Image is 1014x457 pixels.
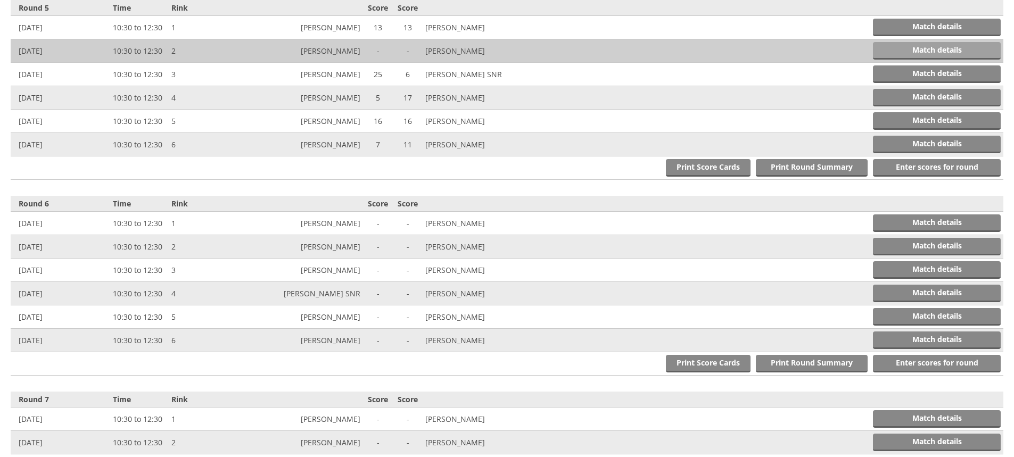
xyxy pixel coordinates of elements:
td: - [363,408,393,431]
td: [PERSON_NAME] [423,259,542,282]
td: 10:30 to 12:30 [110,63,169,86]
td: - [393,235,423,259]
td: 3 [169,259,244,282]
td: [DATE] [11,329,110,352]
td: - [363,235,393,259]
td: [PERSON_NAME] [423,329,542,352]
td: [PERSON_NAME] [423,431,542,454]
a: Print Round Summary [756,159,868,177]
td: 10:30 to 12:30 [110,86,169,110]
td: 4 [169,86,244,110]
td: [PERSON_NAME] [244,305,364,329]
td: [PERSON_NAME] [244,133,364,156]
td: [PERSON_NAME] [423,282,542,305]
td: [PERSON_NAME] [244,16,364,39]
td: - [393,212,423,235]
a: Match details [873,65,1001,83]
td: - [393,408,423,431]
td: - [393,259,423,282]
th: Rink [169,392,244,408]
td: 10:30 to 12:30 [110,305,169,329]
td: [DATE] [11,133,110,156]
a: Match details [873,308,1001,326]
a: Match details [873,112,1001,130]
td: [DATE] [11,408,110,431]
td: [PERSON_NAME] [244,259,364,282]
td: [PERSON_NAME] [423,212,542,235]
td: 5 [169,305,244,329]
td: - [363,39,393,63]
td: [DATE] [11,235,110,259]
td: [PERSON_NAME] [244,63,364,86]
td: [PERSON_NAME] [423,110,542,133]
td: [DATE] [11,431,110,454]
td: - [393,431,423,454]
td: 13 [393,16,423,39]
td: - [363,329,393,352]
a: Match details [873,434,1001,451]
a: Enter scores for round [873,159,1001,177]
td: [PERSON_NAME] [423,408,542,431]
td: [DATE] [11,16,110,39]
td: 6 [169,329,244,352]
td: [DATE] [11,212,110,235]
a: Match details [873,214,1001,232]
td: 16 [363,110,393,133]
a: Match details [873,238,1001,255]
td: 10:30 to 12:30 [110,282,169,305]
td: [PERSON_NAME] [423,86,542,110]
td: - [393,305,423,329]
td: 2 [169,235,244,259]
a: Match details [873,19,1001,36]
th: Time [110,392,169,408]
td: [PERSON_NAME] [423,133,542,156]
th: Score [393,196,423,212]
a: Match details [873,42,1001,60]
td: [PERSON_NAME] [244,408,364,431]
a: Match details [873,261,1001,279]
a: Match details [873,410,1001,428]
td: [PERSON_NAME] [244,39,364,63]
a: Match details [873,331,1001,349]
th: Rink [169,196,244,212]
td: - [393,39,423,63]
td: 1 [169,16,244,39]
td: 5 [363,86,393,110]
td: - [363,282,393,305]
th: Score [363,392,393,408]
td: [DATE] [11,86,110,110]
td: 10:30 to 12:30 [110,408,169,431]
td: 10:30 to 12:30 [110,16,169,39]
td: 10:30 to 12:30 [110,110,169,133]
th: Score [363,196,393,212]
a: Print Round Summary [756,355,868,372]
a: Print Score Cards [666,355,751,372]
a: Match details [873,285,1001,302]
td: [PERSON_NAME] [244,212,364,235]
td: 6 [393,63,423,86]
td: 2 [169,39,244,63]
a: Enter scores for round [873,355,1001,372]
td: [PERSON_NAME] [423,16,542,39]
th: Score [393,392,423,408]
td: 1 [169,212,244,235]
a: Match details [873,89,1001,106]
td: [DATE] [11,110,110,133]
td: 10:30 to 12:30 [110,39,169,63]
td: [PERSON_NAME] [244,86,364,110]
td: 5 [169,110,244,133]
td: [PERSON_NAME] [423,305,542,329]
td: [DATE] [11,63,110,86]
td: 13 [363,16,393,39]
td: 10:30 to 12:30 [110,259,169,282]
td: [PERSON_NAME] [244,235,364,259]
td: 25 [363,63,393,86]
td: [DATE] [11,282,110,305]
a: Print Score Cards [666,159,751,177]
td: 11 [393,133,423,156]
td: 10:30 to 12:30 [110,133,169,156]
td: 10:30 to 12:30 [110,212,169,235]
td: 10:30 to 12:30 [110,431,169,454]
td: [PERSON_NAME] [244,110,364,133]
td: - [393,329,423,352]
